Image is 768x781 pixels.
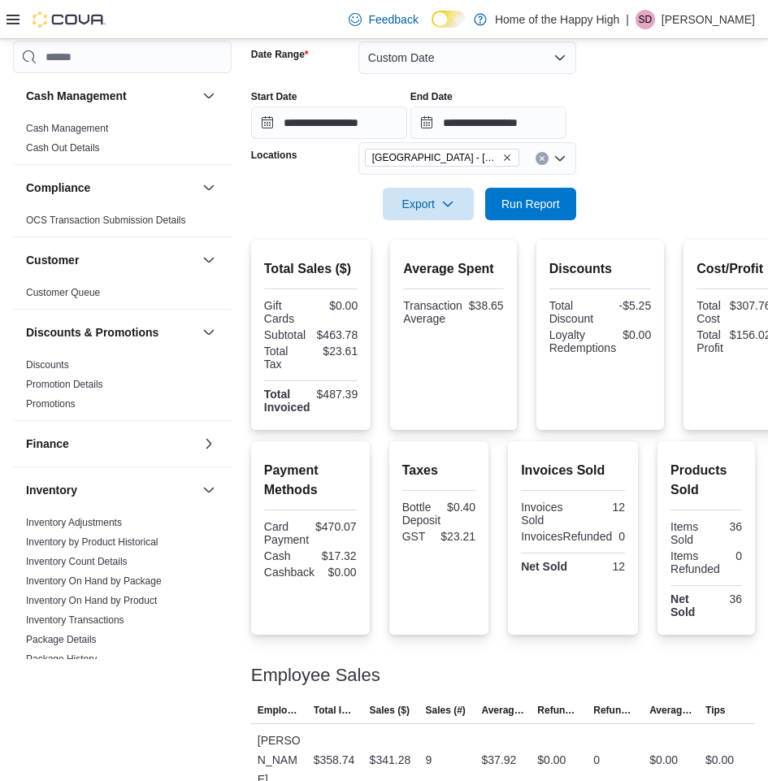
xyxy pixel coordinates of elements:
span: Average Refund [649,704,692,717]
div: 36 [709,592,742,605]
strong: Total Invoiced [264,388,310,414]
span: Refunds (#) [593,704,636,717]
a: Discounts [26,359,69,371]
span: Inventory Adjustments [26,516,122,529]
div: Total Discount [549,299,597,325]
div: Inventory [13,513,232,753]
a: Inventory Transactions [26,614,124,626]
div: 36 [709,520,742,533]
span: Discounts [26,358,69,371]
div: Loyalty Redemptions [549,328,617,354]
button: Compliance [26,180,196,196]
input: Press the down key to open a popover containing a calendar. [251,106,407,139]
div: Total Cost [696,299,723,325]
div: $17.32 [314,549,357,562]
span: [GEOGRAPHIC_DATA] - [GEOGRAPHIC_DATA] - Fire & Flower [372,150,499,166]
span: Sales ($) [370,704,410,717]
a: Inventory Count Details [26,556,128,567]
div: Subtotal [264,328,308,341]
span: Average Sale [481,704,524,717]
label: Date Range [251,48,309,61]
div: Items Sold [670,520,703,546]
span: Customer Queue [26,286,100,299]
a: Inventory On Hand by Product [26,595,157,606]
div: 0 [727,549,742,562]
a: Promotions [26,398,76,410]
p: [PERSON_NAME] [662,10,755,29]
a: Package History [26,653,97,665]
div: 12 [576,501,625,514]
div: Card Payment [264,520,309,546]
div: Gift Cards [264,299,308,325]
a: Cash Out Details [26,142,100,154]
span: Package Details [26,633,97,646]
div: Compliance [13,210,232,236]
div: $0.00 [537,750,566,770]
div: InvoicesRefunded [521,530,612,543]
div: Cash Management [13,119,232,164]
span: SD [639,10,653,29]
span: Employee [258,704,301,717]
button: Cash Management [199,86,219,106]
div: Discounts & Promotions [13,355,232,420]
h3: Customer [26,252,79,268]
a: Inventory Adjustments [26,517,122,528]
span: Inventory Transactions [26,614,124,627]
button: Open list of options [553,152,566,165]
p: Home of the Happy High [495,10,619,29]
button: Clear input [536,152,549,165]
label: End Date [410,90,453,103]
span: Cash Out Details [26,141,100,154]
div: $0.40 [447,501,475,514]
button: Export [383,188,474,220]
div: $0.00 [649,750,678,770]
h3: Finance [26,436,69,452]
span: Run Report [501,196,560,212]
button: Customer [199,250,219,270]
div: Total Profit [696,328,723,354]
div: $0.00 [321,566,357,579]
input: Press the down key to open a popover containing a calendar. [410,106,566,139]
button: Inventory [26,482,196,498]
div: Invoices Sold [521,501,570,527]
span: Inventory On Hand by Product [26,594,157,607]
div: $38.65 [469,299,504,312]
img: Cova [33,11,106,28]
label: Locations [251,149,297,162]
h2: Discounts [549,259,652,279]
h2: Total Sales ($) [264,259,358,279]
label: Start Date [251,90,297,103]
a: OCS Transaction Submission Details [26,215,186,226]
span: Promotion Details [26,378,103,391]
div: Total Tax [264,345,308,371]
button: Customer [26,252,196,268]
h2: Products Sold [670,461,742,500]
div: $358.74 [314,750,355,770]
a: Customer Queue [26,287,100,298]
span: Export [393,188,464,220]
div: $470.07 [315,520,357,533]
span: Total Invoiced [314,704,357,717]
span: Refunds ($) [537,704,580,717]
span: Feedback [368,11,418,28]
h3: Employee Sales [251,666,380,685]
span: Sales (#) [426,704,466,717]
p: | [626,10,629,29]
div: Cashback [264,566,315,579]
button: Discounts & Promotions [199,323,219,342]
div: Sarah Davidson [636,10,655,29]
div: $341.28 [370,750,411,770]
a: Cash Management [26,123,108,134]
a: Inventory by Product Historical [26,536,158,548]
h2: Taxes [402,461,476,480]
input: Dark Mode [432,11,466,28]
span: Tips [705,704,725,717]
button: Finance [26,436,196,452]
div: $23.21 [440,530,475,543]
span: Sherwood Park - Baseline Road - Fire & Flower [365,149,519,167]
a: Package Details [26,634,97,645]
button: Cash Management [26,88,196,104]
div: 9 [426,750,432,770]
h3: Cash Management [26,88,127,104]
